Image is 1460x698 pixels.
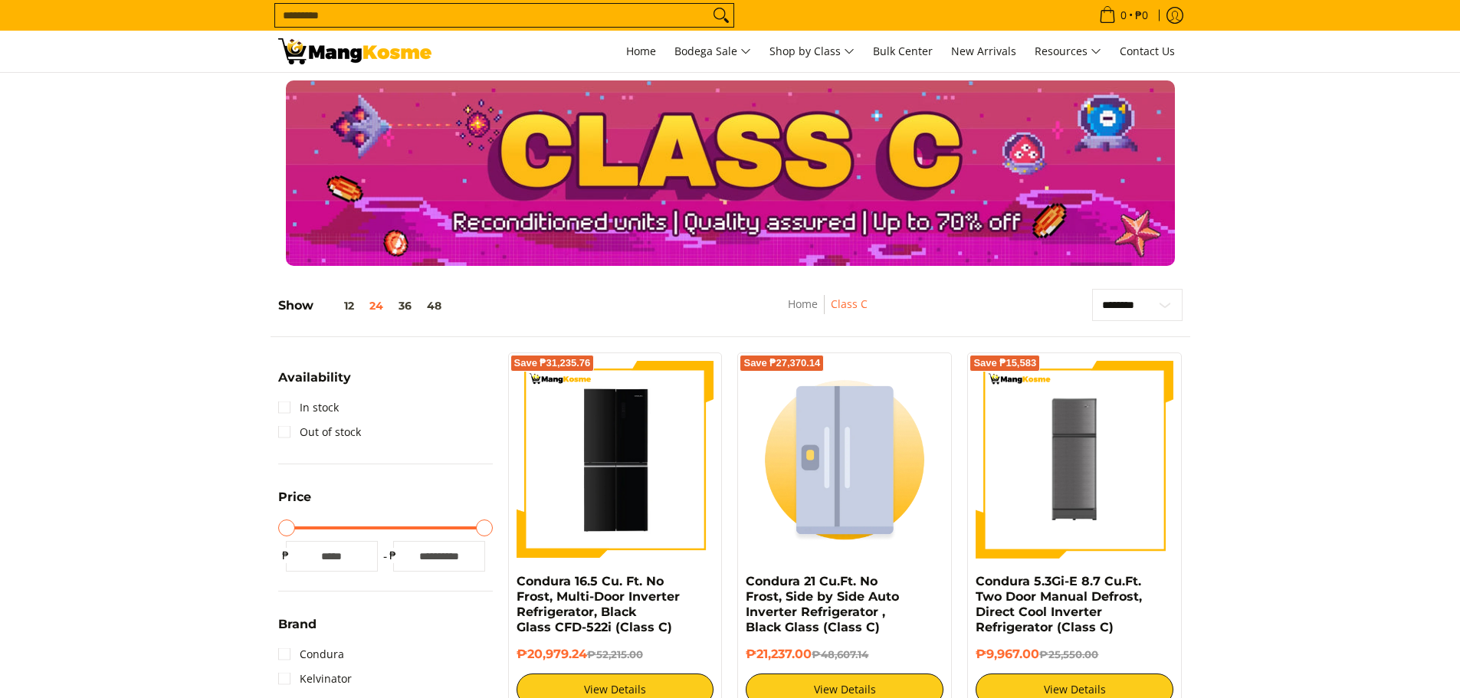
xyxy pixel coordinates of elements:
[278,618,317,631] span: Brand
[873,44,933,58] span: Bulk Center
[973,359,1036,368] span: Save ₱15,583
[1094,7,1153,24] span: •
[667,31,759,72] a: Bodega Sale
[278,491,311,515] summary: Open
[1120,44,1175,58] span: Contact Us
[788,297,818,311] a: Home
[762,31,862,72] a: Shop by Class
[831,297,868,311] a: Class C
[391,300,419,312] button: 36
[278,372,351,384] span: Availability
[278,491,311,503] span: Price
[278,618,317,642] summary: Open
[517,647,714,662] h6: ₱20,979.24
[769,42,855,61] span: Shop by Class
[517,363,714,556] img: Condura 16.5 Cu. Ft. No Frost, Multi-Door Inverter Refrigerator, Black Glass CFD-522i (Class C)
[1039,648,1098,660] del: ₱25,550.00
[976,574,1142,634] a: Condura 5.3Gi-E 8.7 Cu.Ft. Two Door Manual Defrost, Direct Cool Inverter Refrigerator (Class C)
[976,361,1173,557] img: Condura 5.3Gi-E 8.7 Cu.Ft. Two Door Manual Defrost, Direct Cool Inverter Refrigerator (Class C)
[278,298,449,313] h5: Show
[278,642,344,667] a: Condura
[278,667,352,691] a: Kelvinator
[514,359,591,368] span: Save ₱31,235.76
[746,574,899,634] a: Condura 21 Cu.Ft. No Frost, Side by Side Auto Inverter Refrigerator , Black Glass (Class C)
[419,300,449,312] button: 48
[746,361,943,559] img: Condura 21 Cu.Ft. No Frost, Side by Side Auto Inverter Refrigerator , Black Glass (Class C)
[674,42,751,61] span: Bodega Sale
[743,359,820,368] span: Save ₱27,370.14
[362,300,391,312] button: 24
[943,31,1024,72] a: New Arrivals
[587,648,643,660] del: ₱52,215.00
[626,44,656,58] span: Home
[278,372,351,395] summary: Open
[812,648,868,660] del: ₱48,607.14
[278,548,294,563] span: ₱
[1035,42,1101,61] span: Resources
[278,395,339,420] a: In stock
[278,420,361,444] a: Out of stock
[746,647,943,662] h6: ₱21,237.00
[618,31,664,72] a: Home
[865,31,940,72] a: Bulk Center
[951,44,1016,58] span: New Arrivals
[709,4,733,27] button: Search
[447,31,1183,72] nav: Main Menu
[386,548,401,563] span: ₱
[1118,10,1129,21] span: 0
[1112,31,1183,72] a: Contact Us
[976,647,1173,662] h6: ₱9,967.00
[1133,10,1150,21] span: ₱0
[517,574,680,634] a: Condura 16.5 Cu. Ft. No Frost, Multi-Door Inverter Refrigerator, Black Glass CFD-522i (Class C)
[278,38,431,64] img: Class C Home &amp; Business Appliances: Up to 70% Off l Mang Kosme
[313,300,362,312] button: 12
[694,295,962,329] nav: Breadcrumbs
[1027,31,1109,72] a: Resources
